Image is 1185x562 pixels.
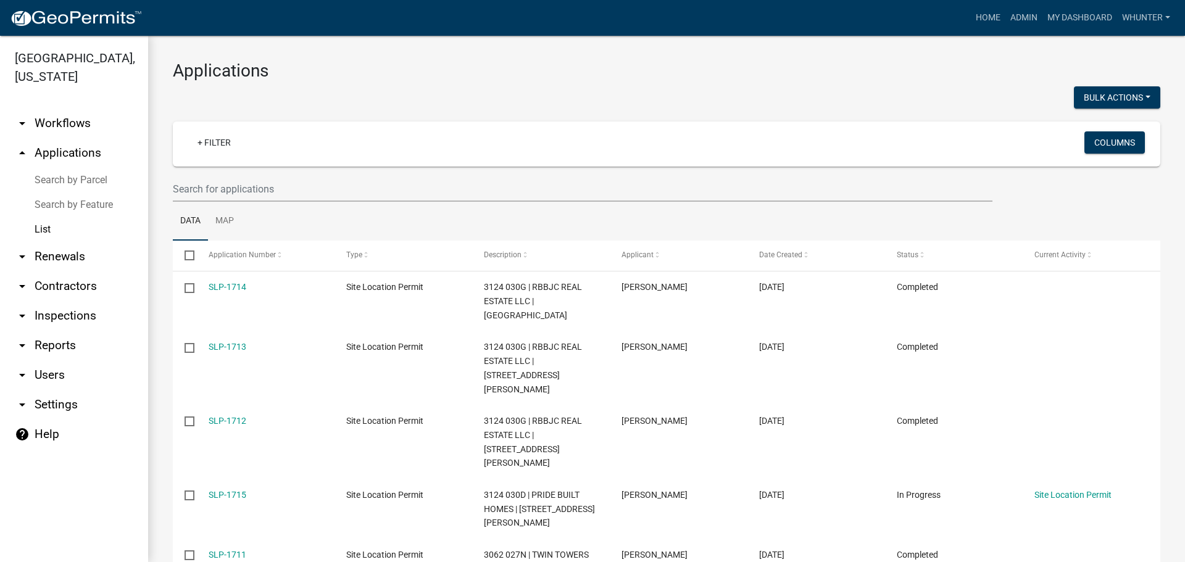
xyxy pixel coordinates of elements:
span: 08/15/2025 [759,416,784,426]
a: My Dashboard [1042,6,1117,30]
span: Current Activity [1034,250,1086,259]
datatable-header-cell: Application Number [196,241,334,270]
datatable-header-cell: Description [472,241,610,270]
span: DAVID KING [622,342,688,352]
i: arrow_drop_down [15,397,30,412]
span: 08/15/2025 [759,490,784,500]
span: SCOTT KIPP [622,550,688,560]
span: Completed [897,550,938,560]
span: In Progress [897,490,941,500]
span: David King [622,490,688,500]
a: + Filter [188,131,241,154]
datatable-header-cell: Applicant [610,241,747,270]
span: 08/15/2025 [759,342,784,352]
span: DAVID KING [622,416,688,426]
i: arrow_drop_down [15,279,30,294]
span: 08/15/2025 [759,282,784,292]
span: Completed [897,342,938,352]
a: SLP-1711 [209,550,246,560]
input: Search for applications [173,176,992,202]
span: Site Location Permit [346,490,423,500]
span: Application Number [209,250,276,259]
i: arrow_drop_down [15,338,30,353]
span: Completed [897,416,938,426]
a: Home [971,6,1005,30]
datatable-header-cell: Current Activity [1023,241,1160,270]
a: SLP-1712 [209,416,246,426]
span: Applicant [622,250,654,259]
span: Status [897,250,918,259]
span: Date Created [759,250,802,259]
h3: Applications [173,60,1160,81]
span: DAVID KING [622,282,688,292]
span: 3124 030G | RBBJC REAL ESTATE LLC | BIG CREEK RD [484,282,582,320]
a: Site Location Permit [1034,490,1112,500]
span: 3124 030G | RBBJC REAL ESTATE LLC | 1006 HAGIN CIRCLE [484,342,582,394]
i: arrow_drop_down [15,308,30,323]
span: Site Location Permit [346,342,423,352]
a: Map [208,202,241,241]
a: SLP-1715 [209,490,246,500]
a: Data [173,202,208,241]
button: Columns [1084,131,1145,154]
span: Description [484,250,522,259]
i: arrow_drop_down [15,368,30,382]
i: arrow_drop_up [15,146,30,160]
button: Bulk Actions [1074,86,1160,109]
a: SLP-1713 [209,342,246,352]
span: Site Location Permit [346,550,423,560]
span: Site Location Permit [346,282,423,292]
datatable-header-cell: Type [334,241,472,270]
span: Completed [897,282,938,292]
datatable-header-cell: Select [173,241,196,270]
a: Admin [1005,6,1042,30]
i: arrow_drop_down [15,116,30,131]
i: help [15,427,30,442]
datatable-header-cell: Date Created [747,241,885,270]
span: Type [346,250,362,259]
span: 08/15/2025 [759,550,784,560]
a: whunter [1117,6,1175,30]
span: 3124 030D | PRIDE BUILT HOMES | 982 HAGIN CIR [484,490,595,528]
span: Site Location Permit [346,416,423,426]
a: SLP-1714 [209,282,246,292]
i: arrow_drop_down [15,249,30,264]
datatable-header-cell: Status [885,241,1023,270]
span: 3124 030G | RBBJC REAL ESTATE LLC | 950 HAGIN CIR [484,416,582,468]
